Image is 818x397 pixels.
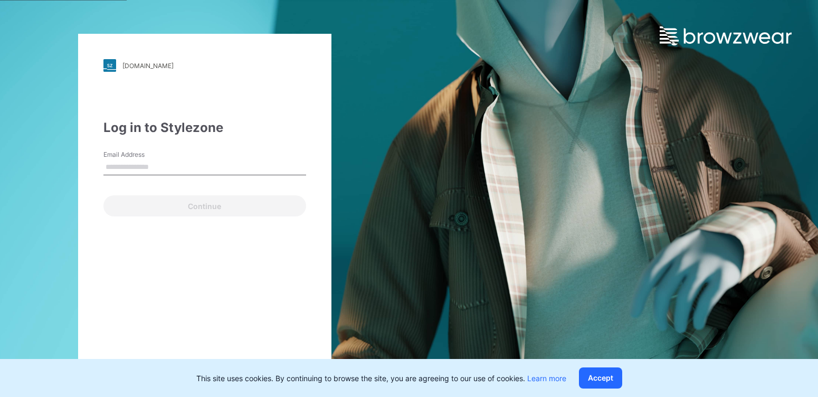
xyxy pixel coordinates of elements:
[660,26,792,45] img: browzwear-logo.e42bd6dac1945053ebaf764b6aa21510.svg
[103,59,306,72] a: [DOMAIN_NAME]
[103,118,306,137] div: Log in to Stylezone
[122,62,174,70] div: [DOMAIN_NAME]
[196,373,566,384] p: This site uses cookies. By continuing to browse the site, you are agreeing to our use of cookies.
[103,59,116,72] img: stylezone-logo.562084cfcfab977791bfbf7441f1a819.svg
[527,374,566,383] a: Learn more
[103,150,177,159] label: Email Address
[579,367,622,389] button: Accept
